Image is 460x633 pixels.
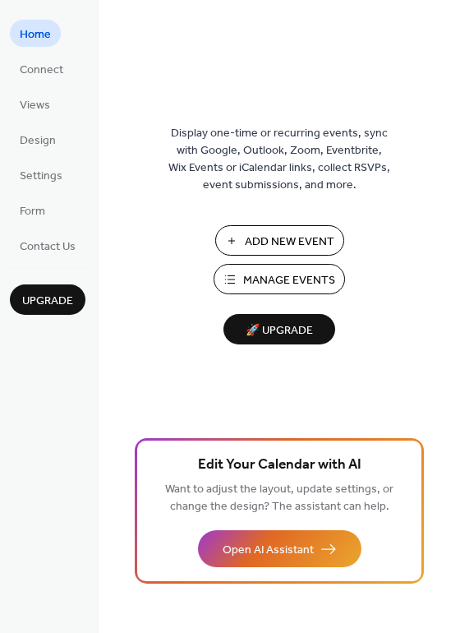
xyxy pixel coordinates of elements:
[214,264,345,294] button: Manage Events
[20,26,51,44] span: Home
[10,20,61,47] a: Home
[168,125,390,194] span: Display one-time or recurring events, sync with Google, Outlook, Zoom, Eventbrite, Wix Events or ...
[10,161,72,188] a: Settings
[20,203,45,220] span: Form
[10,55,73,82] a: Connect
[10,196,55,224] a: Form
[20,132,56,150] span: Design
[233,320,325,342] span: 🚀 Upgrade
[10,90,60,118] a: Views
[20,97,50,114] span: Views
[215,225,344,256] button: Add New Event
[20,168,62,185] span: Settings
[245,233,334,251] span: Add New Event
[10,232,85,259] a: Contact Us
[10,284,85,315] button: Upgrade
[243,272,335,289] span: Manage Events
[20,62,63,79] span: Connect
[22,293,73,310] span: Upgrade
[165,478,393,518] span: Want to adjust the layout, update settings, or change the design? The assistant can help.
[223,542,314,559] span: Open AI Assistant
[10,126,66,153] a: Design
[20,238,76,256] span: Contact Us
[223,314,335,344] button: 🚀 Upgrade
[198,454,361,477] span: Edit Your Calendar with AI
[198,530,361,567] button: Open AI Assistant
